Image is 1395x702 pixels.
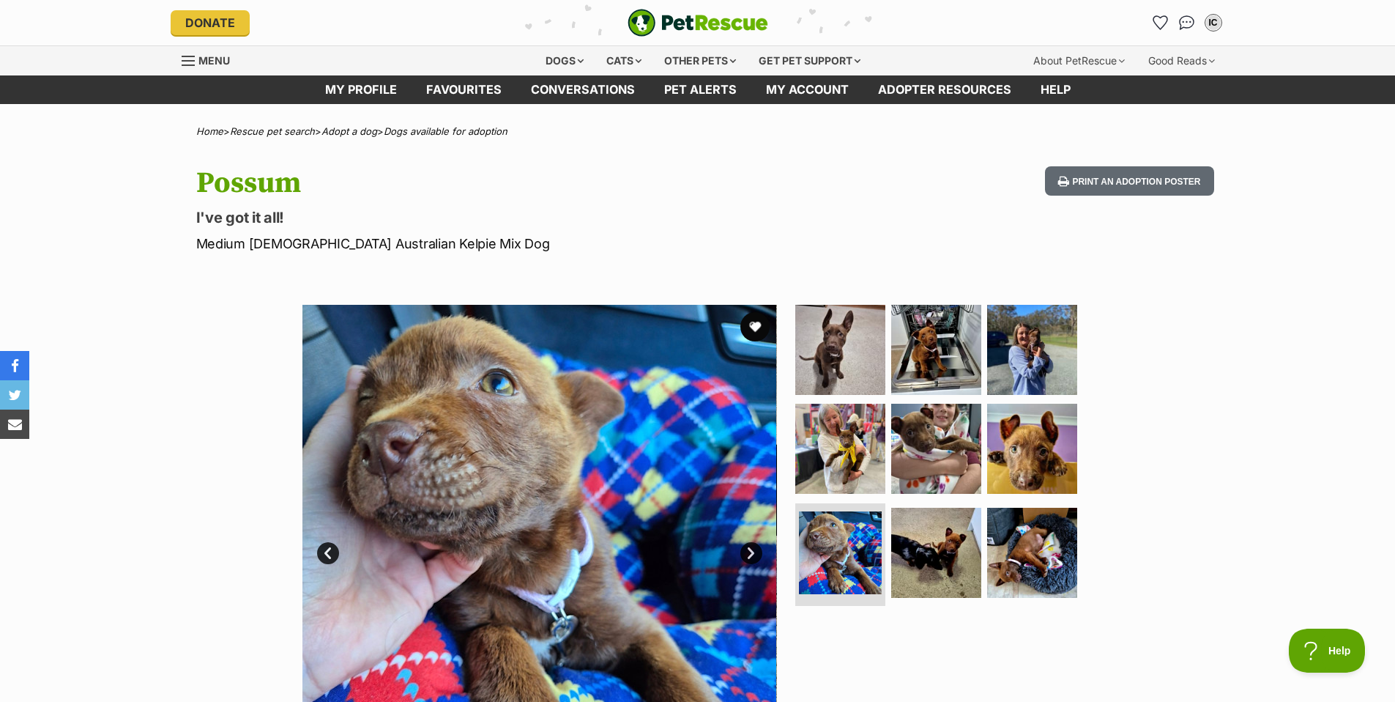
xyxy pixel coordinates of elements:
[795,305,885,395] img: Photo of Possum
[863,75,1026,104] a: Adopter resources
[891,508,981,598] img: Photo of Possum
[310,75,412,104] a: My profile
[182,46,240,73] a: Menu
[740,312,770,341] button: favourite
[230,125,315,137] a: Rescue pet search
[171,10,250,35] a: Donate
[1179,15,1194,30] img: chat-41dd97257d64d25036548639549fe6c8038ab92f7586957e7f3b1b290dea8141.svg
[535,46,594,75] div: Dogs
[654,46,746,75] div: Other pets
[1149,11,1225,34] ul: Account quick links
[1045,166,1213,196] button: Print an adoption poster
[628,9,768,37] a: PetRescue
[987,508,1077,598] img: Photo of Possum
[1206,15,1221,30] div: IC
[198,54,230,67] span: Menu
[1289,629,1366,673] iframe: Help Scout Beacon - Open
[1023,46,1135,75] div: About PetRescue
[196,207,816,228] p: I've got it all!
[321,125,377,137] a: Adopt a dog
[196,166,816,200] h1: Possum
[516,75,650,104] a: conversations
[1175,11,1199,34] a: Conversations
[751,75,863,104] a: My account
[412,75,516,104] a: Favourites
[628,9,768,37] img: logo-e224e6f780fb5917bec1dbf3a21bbac754714ae5b6737aabdf751b685950b380.svg
[987,305,1077,395] img: Photo of Possum
[1202,11,1225,34] button: My account
[1138,46,1225,75] div: Good Reads
[799,511,882,594] img: Photo of Possum
[196,125,223,137] a: Home
[740,542,762,564] a: Next
[748,46,871,75] div: Get pet support
[1026,75,1085,104] a: Help
[160,126,1236,137] div: > > >
[196,234,816,254] p: Medium [DEMOGRAPHIC_DATA] Australian Kelpie Mix Dog
[317,542,339,564] a: Prev
[987,404,1077,494] img: Photo of Possum
[795,404,885,494] img: Photo of Possum
[650,75,751,104] a: Pet alerts
[384,125,507,137] a: Dogs available for adoption
[891,305,981,395] img: Photo of Possum
[596,46,652,75] div: Cats
[1149,11,1172,34] a: Favourites
[891,404,981,494] img: Photo of Possum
